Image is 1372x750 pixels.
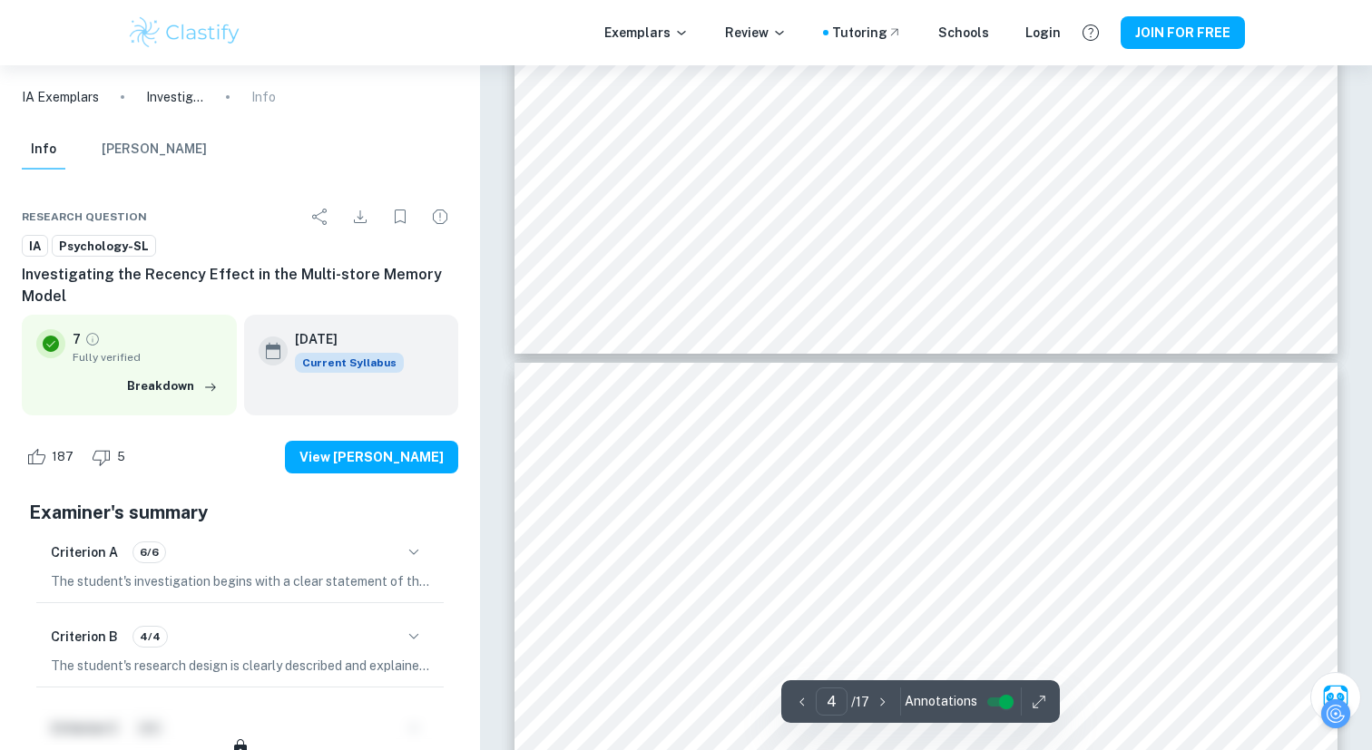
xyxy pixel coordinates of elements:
[73,349,222,365] span: Fully verified
[938,23,989,43] a: Schools
[905,692,977,711] span: Annotations
[127,15,242,51] img: Clastify logo
[832,23,902,43] a: Tutoring
[102,130,207,170] button: [PERSON_NAME]
[146,87,204,107] p: Investigating the Recency Effect in the Multi-store Memory Model
[1121,16,1245,49] button: JOIN FOR FREE
[51,627,118,647] h6: Criterion B
[107,448,135,466] span: 5
[1025,23,1061,43] a: Login
[295,329,389,349] h6: [DATE]
[851,692,869,712] p: / 17
[29,499,451,526] h5: Examiner's summary
[87,443,135,472] div: Dislike
[133,544,165,560] span: 6/6
[22,209,147,225] span: Research question
[22,443,83,472] div: Like
[422,199,458,235] div: Report issue
[295,353,404,373] div: This exemplar is based on the current syllabus. Feel free to refer to it for inspiration/ideas wh...
[604,23,689,43] p: Exemplars
[42,448,83,466] span: 187
[295,353,404,373] span: Current Syllabus
[133,628,167,645] span: 4/4
[382,199,418,235] div: Bookmark
[302,199,338,235] div: Share
[22,235,48,258] a: IA
[52,235,156,258] a: Psychology-SL
[84,331,101,347] a: Grade fully verified
[23,238,47,256] span: IA
[22,87,99,107] a: IA Exemplars
[285,441,458,473] button: View [PERSON_NAME]
[53,238,155,256] span: Psychology-SL
[22,130,65,170] button: Info
[342,199,378,235] div: Download
[73,329,81,349] p: 7
[1310,672,1361,723] button: Ask Clai
[251,87,276,107] p: Info
[122,373,222,400] button: Breakdown
[51,656,429,676] p: The student's research design is clearly described and explained, as they correctly identify it a...
[51,542,118,562] h6: Criterion A
[1075,17,1106,48] button: Help and Feedback
[22,264,458,307] h6: Investigating the Recency Effect in the Multi-store Memory Model
[51,571,429,591] p: The student's investigation begins with a clear statement of the aim. They also explain the relev...
[725,23,787,43] p: Review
